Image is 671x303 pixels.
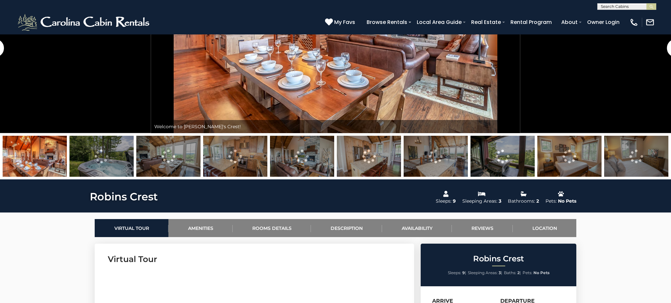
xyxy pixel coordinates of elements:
span: Sleeping Areas: [468,270,498,275]
span: Baths: [504,270,516,275]
strong: 9 [462,270,465,275]
span: Sleeps: [448,270,461,275]
img: 163274812 [470,136,535,177]
strong: 2 [517,270,520,275]
img: 163274813 [203,136,267,177]
h3: Virtual Tour [108,253,401,265]
a: Rooms Details [233,219,311,237]
a: About [558,16,581,28]
a: Location [513,219,576,237]
li: | [468,269,502,277]
a: Virtual Tour [95,219,168,237]
li: | [504,269,521,277]
img: 163274829 [69,136,134,177]
a: Reviews [452,219,513,237]
span: Pets: [523,270,532,275]
img: 163274817 [537,136,602,177]
a: Owner Login [584,16,623,28]
a: Availability [382,219,452,237]
strong: No Pets [533,270,549,275]
img: mail-regular-white.png [645,18,655,27]
li: | [448,269,466,277]
a: Description [311,219,382,237]
img: 163274810 [136,136,201,177]
a: Local Area Guide [413,16,465,28]
a: Amenities [168,219,233,237]
img: White-1-2.png [16,12,152,32]
a: My Favs [325,18,357,27]
a: Real Estate [468,16,504,28]
img: 163274815 [337,136,401,177]
h2: Robins Crest [422,254,575,263]
strong: 3 [499,270,501,275]
span: My Favs [334,18,355,26]
img: phone-regular-white.png [629,18,639,27]
img: 163274816 [404,136,468,177]
img: 163274828 [3,136,67,177]
img: 163274818 [604,136,668,177]
img: 163274830 [270,136,334,177]
a: Rental Program [507,16,555,28]
a: Browse Rentals [363,16,411,28]
div: Welcome to [PERSON_NAME]'s Crest! [151,120,520,133]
